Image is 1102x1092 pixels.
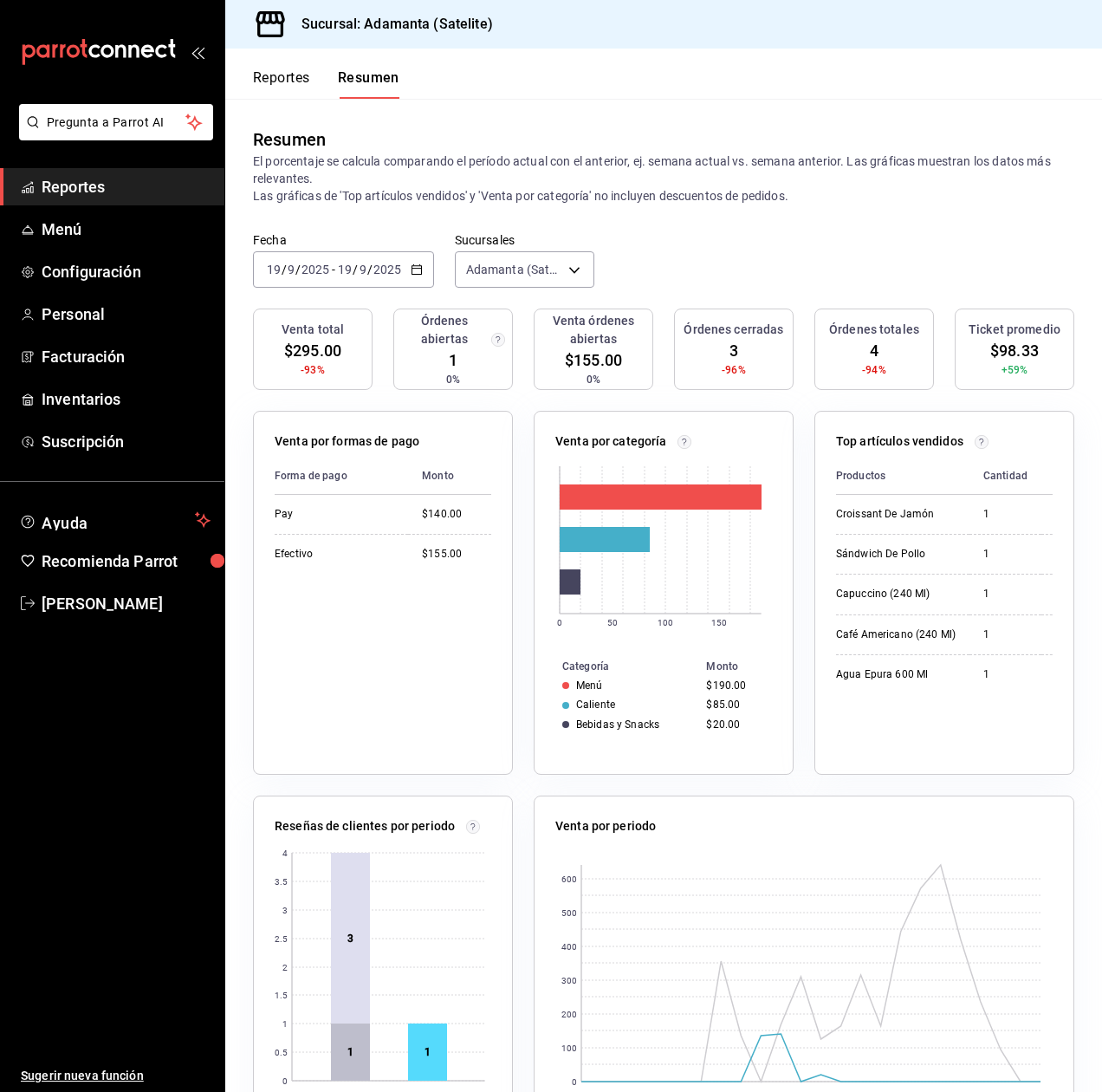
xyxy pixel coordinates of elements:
span: [PERSON_NAME] [42,592,211,615]
div: $140.00 [422,507,491,522]
span: +59% [1002,362,1028,378]
text: 1.5 [275,991,288,1000]
input: -- [287,263,295,276]
p: Reseñas de clientes por periodo [275,817,455,835]
p: Venta por periodo [555,817,656,835]
span: Recomienda Parrot [42,549,211,573]
div: Bebidas y Snacks [576,718,659,731]
button: Reportes [253,69,310,99]
span: / [353,263,358,276]
span: 3 [729,339,738,362]
input: -- [359,263,367,276]
p: Top artículos vendidos [836,432,963,451]
div: 1 [983,627,1027,642]
span: Adamanta (Satelite) [466,261,562,278]
h3: Venta total [282,321,344,339]
text: 50 [607,618,618,627]
h3: Órdenes totales [829,321,919,339]
span: 1 [449,348,457,372]
div: $85.00 [706,699,765,711]
span: 0% [587,372,600,387]
div: Capuccino (240 Ml) [836,587,956,601]
div: 1 [983,667,1027,682]
text: 0 [282,1076,288,1086]
span: -93% [301,362,325,378]
button: open_drawer_menu [191,45,204,59]
span: Inventarios [42,387,211,411]
text: 500 [561,908,577,918]
label: Sucursales [455,234,594,246]
span: / [367,263,373,276]
th: Monto [408,458,491,495]
input: ---- [301,263,330,276]
div: Efectivo [275,547,394,562]
th: Categoría [535,657,699,676]
h3: Órdenes cerradas [684,321,783,339]
th: Forma de pago [275,458,408,495]
div: Croissant De Jamón [836,507,956,522]
text: 4 [282,848,288,858]
span: $155.00 [565,348,622,372]
div: $155.00 [422,547,491,562]
span: Sugerir nueva función [21,1067,211,1085]
span: 4 [870,339,878,362]
span: -94% [862,362,886,378]
span: 0% [446,372,460,387]
text: 0 [572,1077,577,1087]
span: Reportes [42,175,211,198]
text: 0 [557,618,562,627]
span: $295.00 [284,339,341,362]
text: 300 [561,976,577,985]
button: Pregunta a Parrot AI [19,104,213,140]
div: Agua Epura 600 Ml [836,667,956,682]
th: Monto [699,657,793,676]
span: - [332,263,335,276]
div: Pay [275,507,394,522]
span: $98.33 [990,339,1039,362]
div: Resumen [253,127,326,153]
span: Personal [42,302,211,326]
text: 3.5 [275,877,288,887]
span: Menú [42,218,211,241]
text: 400 [561,942,577,952]
text: 600 [561,874,577,884]
text: 2.5 [275,934,288,944]
span: Suscripción [42,430,211,453]
th: Monto [1041,458,1095,495]
span: Pregunta a Parrot AI [47,114,186,132]
div: $20.00 [706,718,765,731]
div: navigation tabs [253,69,399,99]
span: / [282,263,287,276]
div: 1 [983,587,1027,601]
div: 1 [983,507,1027,522]
input: ---- [373,263,402,276]
div: $190.00 [706,679,765,692]
input: -- [266,263,282,276]
h3: Sucursal: Adamanta (Satelite) [288,14,493,35]
p: Venta por formas de pago [275,432,419,451]
div: Menú [576,679,603,692]
text: 100 [561,1043,577,1053]
label: Fecha [253,234,434,246]
div: 1 [983,547,1027,562]
span: Facturación [42,345,211,368]
p: El porcentaje se calcula comparando el período actual con el anterior, ej. semana actual vs. sema... [253,153,1074,205]
text: 3 [282,906,288,915]
div: Caliente [576,699,615,711]
th: Productos [836,458,969,495]
input: -- [337,263,353,276]
span: / [295,263,301,276]
text: 0.5 [275,1048,288,1057]
text: 2 [282,963,288,972]
text: 1 [282,1019,288,1029]
h3: Ticket promedio [969,321,1060,339]
th: Cantidad [969,458,1041,495]
a: Pregunta a Parrot AI [12,126,213,144]
div: Sándwich De Pollo [836,547,956,562]
div: Café Americano (240 Ml) [836,627,956,642]
p: Venta por categoría [555,432,667,451]
span: -96% [722,362,746,378]
h3: Venta órdenes abiertas [541,312,645,348]
text: 200 [561,1010,577,1019]
span: Configuración [42,260,211,283]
